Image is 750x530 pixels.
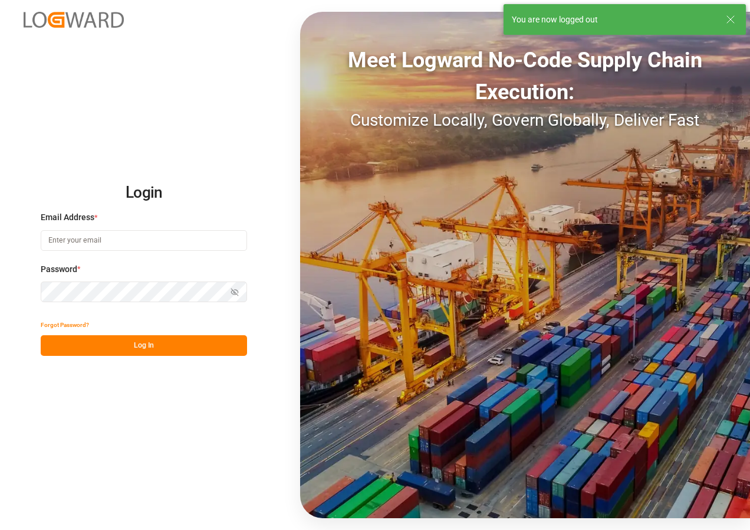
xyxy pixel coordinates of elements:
[24,12,124,28] img: Logward_new_orange.png
[41,174,247,212] h2: Login
[300,108,750,133] div: Customize Locally, Govern Globally, Deliver Fast
[41,263,77,276] span: Password
[41,335,247,356] button: Log In
[41,211,94,224] span: Email Address
[300,44,750,108] div: Meet Logward No-Code Supply Chain Execution:
[512,14,715,26] div: You are now logged out
[41,315,89,335] button: Forgot Password?
[41,230,247,251] input: Enter your email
